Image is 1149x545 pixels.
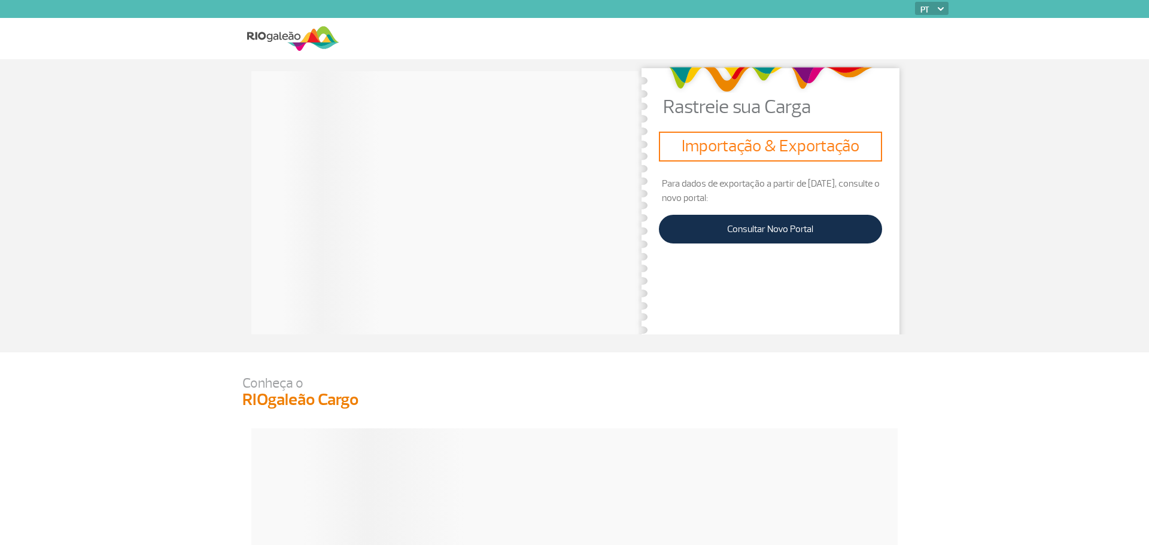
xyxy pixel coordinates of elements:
p: Para dados de exportação a partir de [DATE], consulte o novo portal: [659,176,882,205]
h3: Importação & Exportação [664,136,877,157]
p: Conheça o [242,376,907,390]
a: Consultar Novo Portal [659,215,882,243]
h3: RIOgaleão Cargo [242,390,907,410]
p: Rastreie sua Carga [663,98,907,117]
img: grafismo [664,61,877,98]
